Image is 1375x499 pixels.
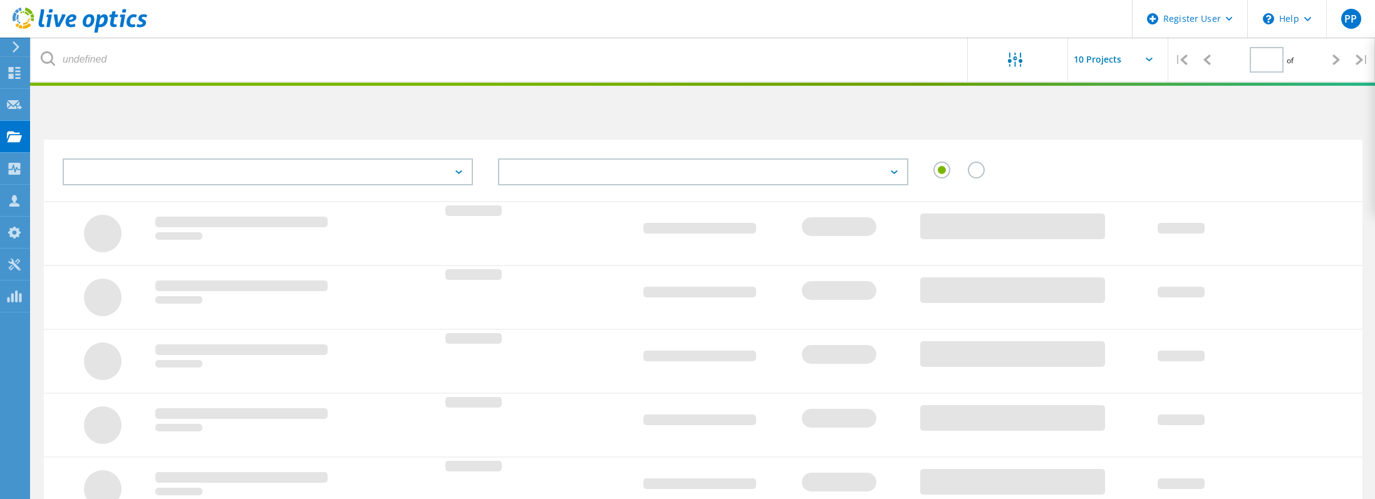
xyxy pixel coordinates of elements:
div: | [1349,38,1375,82]
svg: \n [1263,13,1274,24]
input: undefined [31,38,968,81]
span: PP [1344,14,1357,24]
span: of [1287,55,1294,66]
a: Live Optics Dashboard [13,26,147,35]
div: | [1168,38,1194,82]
